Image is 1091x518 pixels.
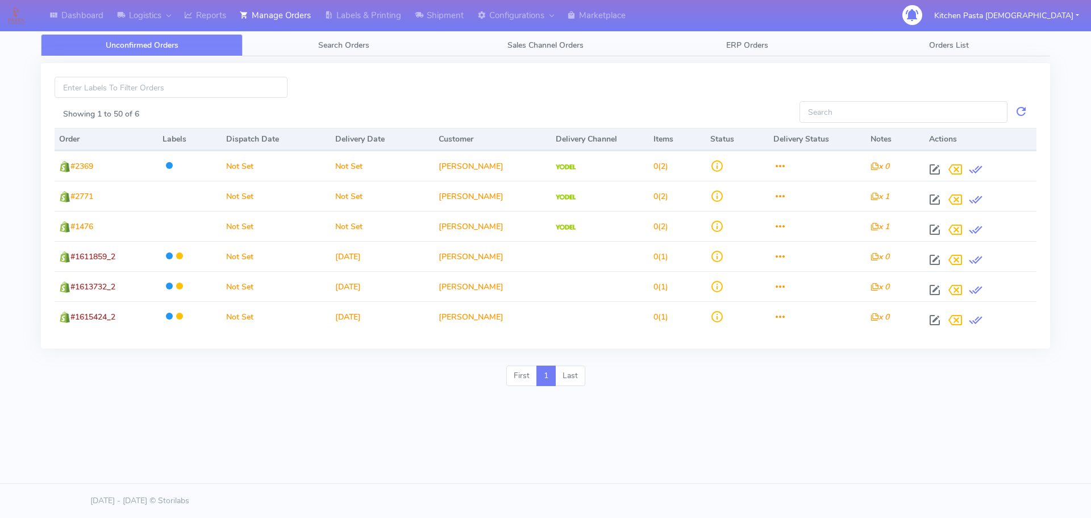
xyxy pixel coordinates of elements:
[70,281,115,292] span: #1613732_2
[434,211,551,241] td: [PERSON_NAME]
[70,161,93,172] span: #2369
[222,181,331,211] td: Not Set
[653,281,658,292] span: 0
[222,301,331,331] td: Not Set
[653,281,668,292] span: (1)
[222,271,331,301] td: Not Set
[434,151,551,181] td: [PERSON_NAME]
[706,128,769,151] th: Status
[556,164,576,170] img: Yodel
[158,128,221,151] th: Labels
[769,128,866,151] th: Delivery Status
[653,312,668,322] span: (1)
[331,211,434,241] td: Not Set
[222,241,331,271] td: Not Set
[925,128,1036,151] th: Actions
[653,251,658,262] span: 0
[331,241,434,271] td: [DATE]
[926,4,1088,27] button: Kitchen Pasta [DEMOGRAPHIC_DATA]
[653,221,658,232] span: 0
[556,194,576,200] img: Yodel
[331,128,434,151] th: Delivery Date
[653,221,668,232] span: (2)
[871,161,889,172] i: x 0
[871,191,889,202] i: x 1
[70,221,93,232] span: #1476
[653,161,668,172] span: (2)
[799,101,1007,122] input: Search
[434,271,551,301] td: [PERSON_NAME]
[653,251,668,262] span: (1)
[726,40,768,51] span: ERP Orders
[70,312,115,322] span: #1615424_2
[871,251,889,262] i: x 0
[649,128,706,151] th: Items
[106,40,178,51] span: Unconfirmed Orders
[434,301,551,331] td: [PERSON_NAME]
[41,34,1050,56] ul: Tabs
[70,251,115,262] span: #1611859_2
[434,241,551,271] td: [PERSON_NAME]
[653,191,668,202] span: (2)
[63,108,139,120] label: Showing 1 to 50 of 6
[929,40,969,51] span: Orders List
[318,40,369,51] span: Search Orders
[871,221,889,232] i: x 1
[222,128,331,151] th: Dispatch Date
[653,312,658,322] span: 0
[222,151,331,181] td: Not Set
[331,301,434,331] td: [DATE]
[507,40,584,51] span: Sales Channel Orders
[866,128,925,151] th: Notes
[331,181,434,211] td: Not Set
[434,128,551,151] th: Customer
[70,191,93,202] span: #2771
[556,225,576,230] img: Yodel
[871,281,889,292] i: x 0
[222,211,331,241] td: Not Set
[55,128,158,151] th: Order
[551,128,648,151] th: Delivery Channel
[331,151,434,181] td: Not Set
[653,161,658,172] span: 0
[871,312,889,322] i: x 0
[55,77,288,98] input: Enter Labels To Filter Orders
[331,271,434,301] td: [DATE]
[434,181,551,211] td: [PERSON_NAME]
[653,191,658,202] span: 0
[536,366,556,386] a: 1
